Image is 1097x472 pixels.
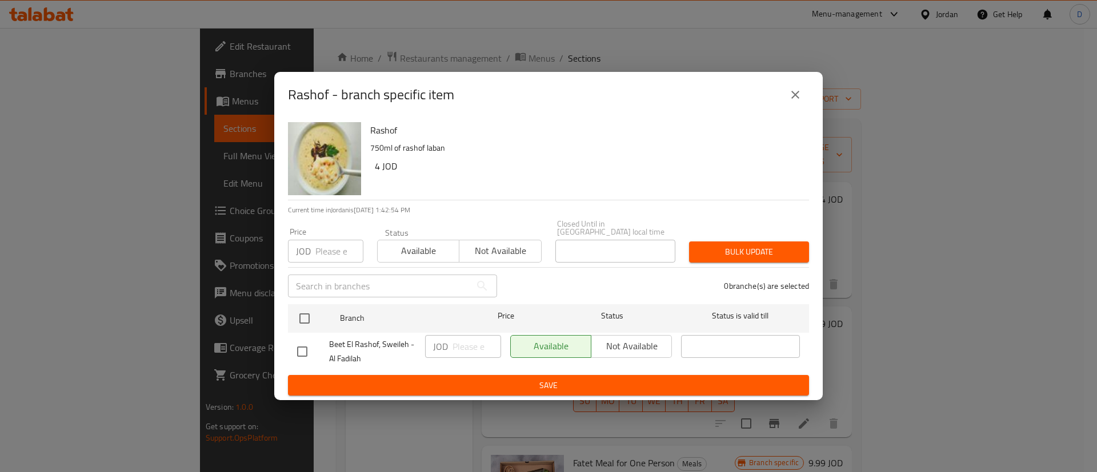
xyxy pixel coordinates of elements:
[464,243,537,259] span: Not available
[459,240,541,263] button: Not available
[681,309,800,323] span: Status is valid till
[297,378,800,393] span: Save
[468,309,544,323] span: Price
[689,241,809,263] button: Bulk update
[329,337,416,366] span: Beet El Rashof, Sweileh - Al Fadilah
[288,86,454,104] h2: Rashof - branch specific item
[288,205,809,215] p: Current time in Jordan is [DATE] 1:42:54 PM
[340,311,459,325] span: Branch
[724,280,809,292] p: 0 branche(s) are selected
[370,122,800,138] h6: Rashof
[433,340,448,353] p: JOD
[288,275,471,297] input: Search in branches
[315,240,363,263] input: Please enter price
[370,141,800,155] p: 750ml of rashof laban
[288,122,361,195] img: Rashof
[375,158,800,174] h6: 4 JOD
[288,375,809,396] button: Save
[782,81,809,108] button: close
[382,243,455,259] span: Available
[553,309,672,323] span: Status
[453,335,501,358] input: Please enter price
[377,240,459,263] button: Available
[296,244,311,258] p: JOD
[698,245,800,259] span: Bulk update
